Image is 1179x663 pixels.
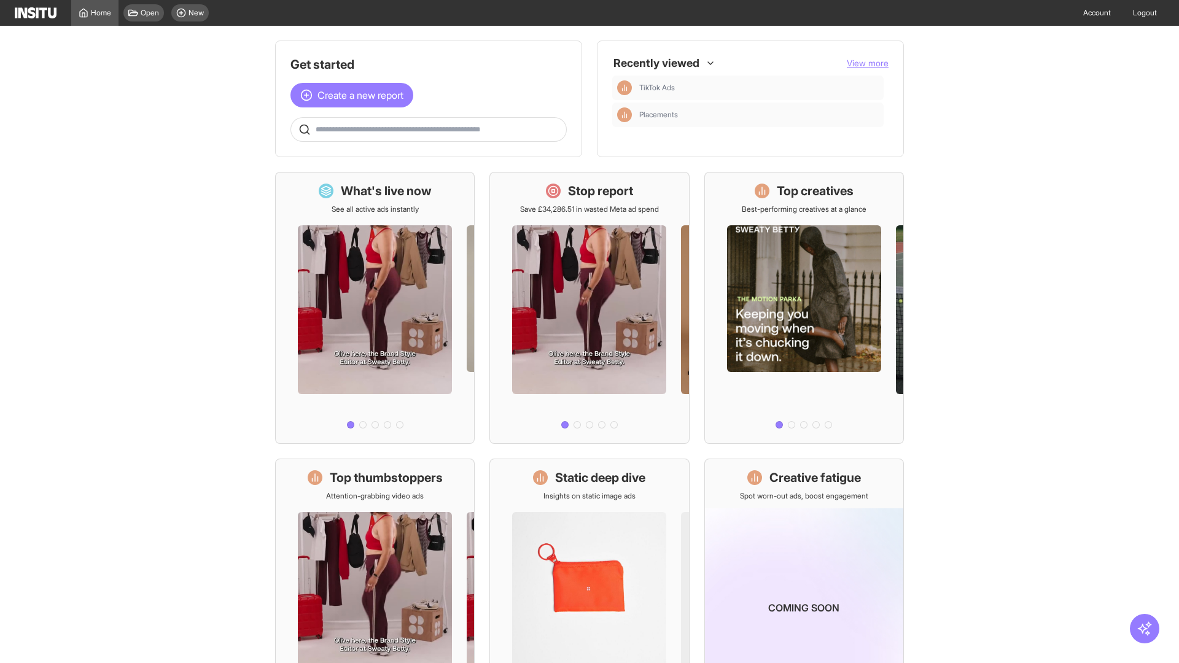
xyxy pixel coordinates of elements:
p: Attention-grabbing video ads [326,491,424,501]
span: New [189,8,204,18]
h1: Stop report [568,182,633,200]
span: Placements [639,110,678,120]
h1: What's live now [341,182,432,200]
button: Create a new report [290,83,413,107]
span: Home [91,8,111,18]
p: See all active ads instantly [332,204,419,214]
h1: Top thumbstoppers [330,469,443,486]
div: Insights [617,80,632,95]
span: Open [141,8,159,18]
p: Save £34,286.51 in wasted Meta ad spend [520,204,659,214]
a: Top creativesBest-performing creatives at a glance [704,172,904,444]
div: Insights [617,107,632,122]
h1: Top creatives [777,182,854,200]
a: Stop reportSave £34,286.51 in wasted Meta ad spend [489,172,689,444]
span: View more [847,58,889,68]
a: What's live nowSee all active ads instantly [275,172,475,444]
p: Insights on static image ads [543,491,636,501]
img: Logo [15,7,56,18]
span: Create a new report [317,88,403,103]
p: Best-performing creatives at a glance [742,204,866,214]
h1: Get started [290,56,567,73]
span: Placements [639,110,879,120]
span: TikTok Ads [639,83,879,93]
button: View more [847,57,889,69]
span: TikTok Ads [639,83,675,93]
h1: Static deep dive [555,469,645,486]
